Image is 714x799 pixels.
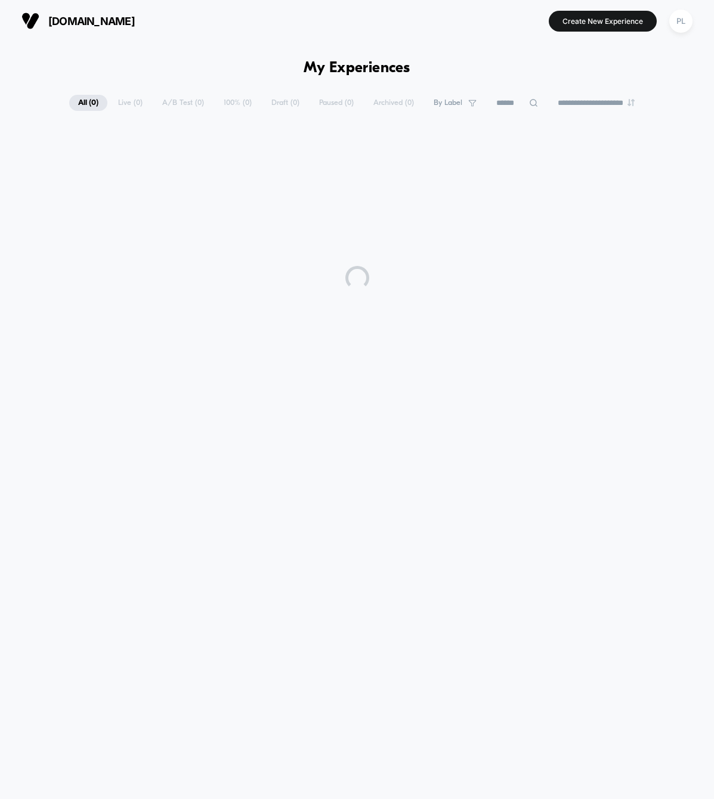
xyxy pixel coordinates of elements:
span: By Label [434,98,462,107]
h1: My Experiences [304,60,410,77]
button: PL [666,9,696,33]
span: All ( 0 ) [69,95,107,111]
div: PL [669,10,693,33]
button: Create New Experience [549,11,657,32]
img: end [628,99,635,106]
img: Visually logo [21,12,39,30]
button: [DOMAIN_NAME] [18,11,138,30]
span: [DOMAIN_NAME] [48,15,135,27]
